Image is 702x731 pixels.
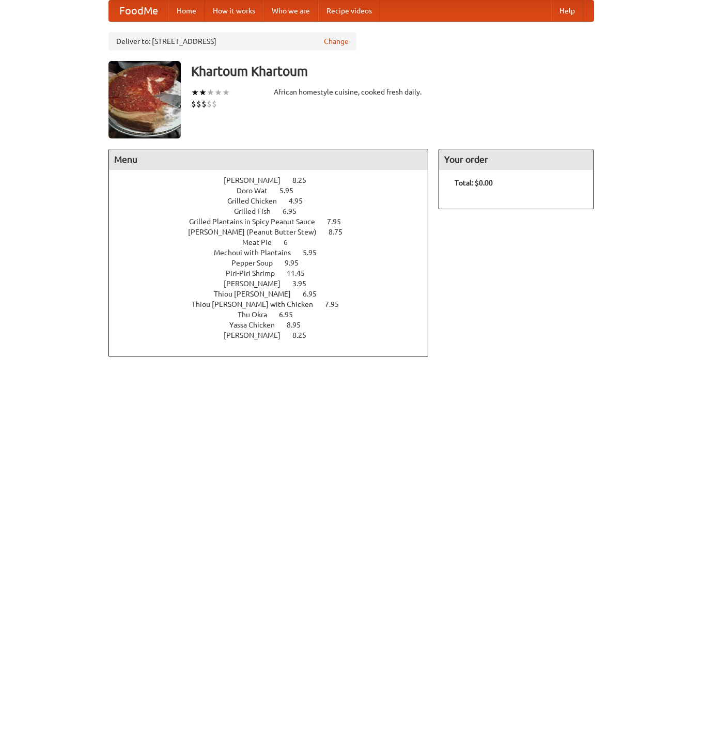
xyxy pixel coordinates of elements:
a: Help [551,1,583,21]
a: Piri-Piri Shrimp 11.45 [226,269,324,277]
span: Yassa Chicken [229,321,285,329]
a: Thiou [PERSON_NAME] with Chicken 7.95 [192,300,358,308]
li: ★ [207,87,214,98]
a: FoodMe [109,1,168,21]
span: 6 [284,238,298,246]
span: Doro Wat [237,186,278,195]
a: Thiou [PERSON_NAME] 6.95 [214,290,336,298]
a: Doro Wat 5.95 [237,186,313,195]
span: 9.95 [285,259,309,267]
span: Thiou [PERSON_NAME] [214,290,301,298]
a: [PERSON_NAME] 8.25 [224,331,325,339]
a: Who we are [263,1,318,21]
li: ★ [191,87,199,98]
span: 8.25 [292,331,317,339]
span: [PERSON_NAME] [224,331,291,339]
span: 3.95 [292,279,317,288]
a: Grilled Fish 6.95 [234,207,316,215]
span: Grilled Chicken [227,197,287,205]
a: Grilled Plantains in Spicy Peanut Sauce 7.95 [189,217,360,226]
span: Thiou [PERSON_NAME] with Chicken [192,300,323,308]
span: Piri-Piri Shrimp [226,269,285,277]
a: [PERSON_NAME] 8.25 [224,176,325,184]
span: [PERSON_NAME] [224,176,291,184]
li: $ [212,98,217,110]
span: Grilled Fish [234,207,281,215]
span: Thu Okra [238,310,277,319]
li: $ [191,98,196,110]
span: Meat Pie [242,238,282,246]
span: [PERSON_NAME] (Peanut Butter Stew) [188,228,327,236]
img: angular.jpg [108,61,181,138]
span: 5.95 [279,186,304,195]
span: 7.95 [325,300,349,308]
li: ★ [199,87,207,98]
li: ★ [214,87,222,98]
a: Thu Okra 6.95 [238,310,312,319]
a: How it works [205,1,263,21]
a: Change [324,36,349,46]
span: 7.95 [327,217,351,226]
span: Grilled Plantains in Spicy Peanut Sauce [189,217,325,226]
h4: Your order [439,149,593,170]
a: Yassa Chicken 8.95 [229,321,320,329]
span: [PERSON_NAME] [224,279,291,288]
li: $ [207,98,212,110]
a: Home [168,1,205,21]
h4: Menu [109,149,428,170]
div: African homestyle cuisine, cooked fresh daily. [274,87,429,97]
span: 6.95 [303,290,327,298]
a: [PERSON_NAME] (Peanut Butter Stew) 8.75 [188,228,362,236]
li: $ [201,98,207,110]
a: Pepper Soup 9.95 [231,259,318,267]
h3: Khartoum Khartoum [191,61,594,82]
span: Pepper Soup [231,259,283,267]
span: 8.25 [292,176,317,184]
b: Total: $0.00 [455,179,493,187]
li: $ [196,98,201,110]
span: 11.45 [287,269,315,277]
li: ★ [222,87,230,98]
a: Recipe videos [318,1,380,21]
a: Mechoui with Plantains 5.95 [214,248,336,257]
span: 4.95 [289,197,313,205]
span: 6.95 [279,310,303,319]
a: [PERSON_NAME] 3.95 [224,279,325,288]
a: Grilled Chicken 4.95 [227,197,322,205]
span: 8.75 [329,228,353,236]
span: Mechoui with Plantains [214,248,301,257]
span: 6.95 [283,207,307,215]
div: Deliver to: [STREET_ADDRESS] [108,32,356,51]
span: 8.95 [287,321,311,329]
a: Meat Pie 6 [242,238,307,246]
span: 5.95 [303,248,327,257]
